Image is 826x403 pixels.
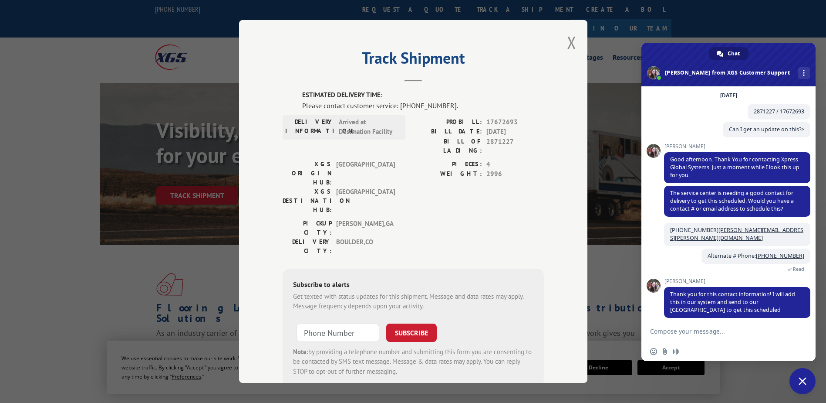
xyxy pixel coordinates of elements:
[789,368,816,394] div: Close chat
[720,93,737,98] div: [DATE]
[664,143,810,150] span: [PERSON_NAME]
[413,137,482,155] label: BILL OF LADING:
[413,117,482,127] label: PROBILL:
[729,126,804,133] span: Can I get an update on this?>
[283,160,332,187] label: XGS ORIGIN HUB:
[293,292,533,311] div: Get texted with status updates for this shipment. Message and data rates may apply. Message frequ...
[670,156,799,179] span: Good afternoon. Thank You for contacting Xpress Global Systems. Just a moment while I look this u...
[661,348,668,355] span: Send a file
[283,187,332,215] label: XGS DESTINATION HUB:
[650,328,788,335] textarea: Compose your message...
[285,117,334,137] label: DELIVERY INFORMATION:
[756,252,804,260] a: [PHONE_NUMBER]
[670,290,795,314] span: Thank you for this contact information! I will add this in our system and send to our [GEOGRAPHIC...
[486,137,544,155] span: 2871227
[673,348,680,355] span: Audio message
[486,127,544,137] span: [DATE]
[386,324,437,342] button: SUBSCRIBE
[336,160,395,187] span: [GEOGRAPHIC_DATA]
[670,226,803,242] a: [PERSON_NAME][EMAIL_ADDRESS][PERSON_NAME][DOMAIN_NAME]
[728,47,740,60] span: Chat
[708,252,804,260] span: Alternate # Phone:
[798,67,810,79] div: More channels
[567,31,577,54] button: Close modal
[486,169,544,179] span: 2996
[670,226,803,242] span: [PHONE_NUMBER]
[339,117,398,137] span: Arrived at Destination Facility
[297,324,379,342] input: Phone Number
[336,237,395,256] span: BOULDER , CO
[293,348,308,356] strong: Note:
[486,117,544,127] span: 17672693
[486,160,544,170] span: 4
[754,108,804,115] span: 2871227 / 17672693
[413,169,482,179] label: WEIGHT:
[793,266,804,272] span: Read
[709,47,748,60] div: Chat
[413,160,482,170] label: PIECES:
[283,52,544,68] h2: Track Shipment
[413,127,482,137] label: BILL DATE:
[336,187,395,215] span: [GEOGRAPHIC_DATA]
[670,189,794,212] span: The service center is needing a good contact for delivery to get this scheduled. Would you have a...
[650,348,657,355] span: Insert an emoji
[336,219,395,237] span: [PERSON_NAME] , GA
[293,279,533,292] div: Subscribe to alerts
[283,219,332,237] label: PICKUP CITY:
[664,278,810,284] span: [PERSON_NAME]
[302,90,544,100] label: ESTIMATED DELIVERY TIME:
[302,100,544,111] div: Please contact customer service: [PHONE_NUMBER].
[283,237,332,256] label: DELIVERY CITY:
[293,347,533,377] div: by providing a telephone number and submitting this form you are consenting to be contacted by SM...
